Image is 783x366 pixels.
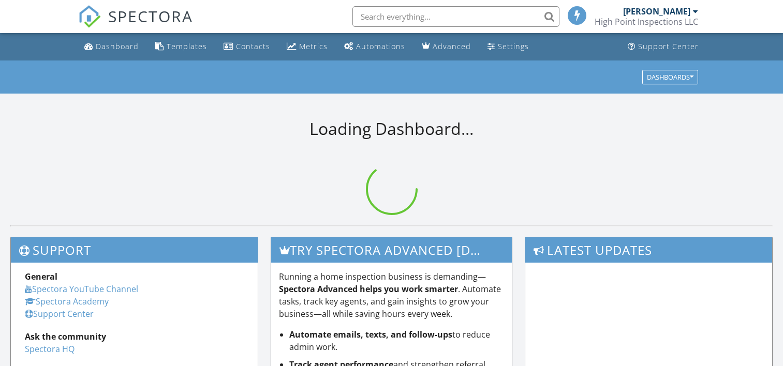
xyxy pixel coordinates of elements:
a: Spectora YouTube Channel [25,283,138,295]
div: [PERSON_NAME] [623,6,690,17]
a: Contacts [219,37,274,56]
a: Dashboard [80,37,143,56]
div: Templates [167,41,207,51]
h3: Support [11,237,258,263]
div: Advanced [433,41,471,51]
div: Support Center [638,41,699,51]
input: Search everything... [352,6,559,27]
div: Automations [356,41,405,51]
p: Running a home inspection business is demanding— . Automate tasks, track key agents, and gain ins... [279,270,504,320]
a: Metrics [283,37,332,56]
li: to reduce admin work. [289,328,504,353]
div: Contacts [236,41,270,51]
a: Support Center [624,37,703,56]
span: SPECTORA [108,5,193,27]
div: High Point Inspections LLC [595,17,698,27]
a: Settings [483,37,533,56]
button: Dashboards [642,70,698,84]
h3: Latest Updates [525,237,772,263]
a: Spectora Academy [25,296,109,307]
a: SPECTORA [78,14,193,36]
a: Automations (Basic) [340,37,409,56]
strong: Spectora Advanced helps you work smarter [279,283,458,295]
div: Dashboard [96,41,139,51]
div: Ask the community [25,330,244,343]
div: Dashboards [647,73,693,81]
div: Settings [498,41,529,51]
div: Metrics [299,41,328,51]
strong: General [25,271,57,282]
img: The Best Home Inspection Software - Spectora [78,5,101,28]
a: Advanced [418,37,475,56]
a: Templates [151,37,211,56]
strong: Automate emails, texts, and follow-ups [289,329,452,340]
h3: Try spectora advanced [DATE] [271,237,512,263]
a: Support Center [25,308,94,319]
a: Spectora HQ [25,343,75,355]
